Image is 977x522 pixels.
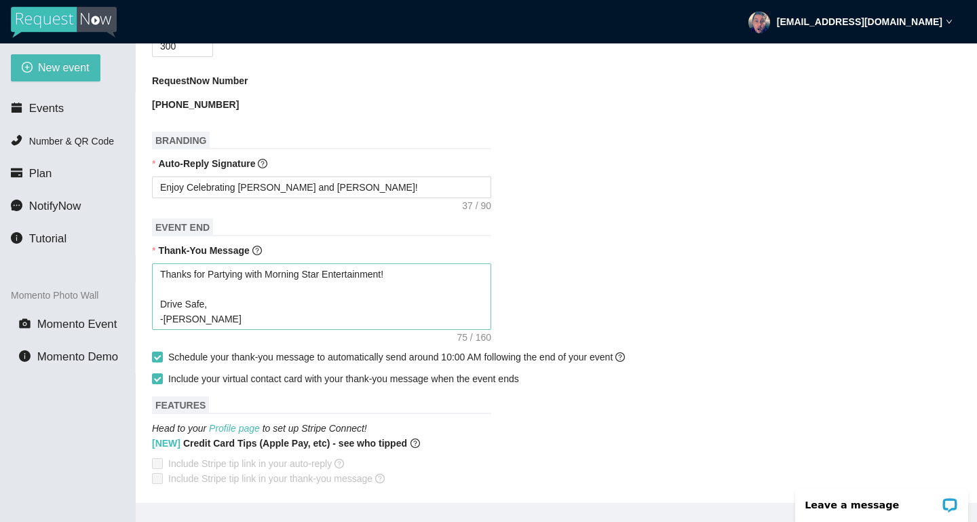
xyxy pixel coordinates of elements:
[152,263,491,330] textarea: Thanks for Partying with Morning Star Entertainment! Drive Safe, -[PERSON_NAME]
[152,219,213,236] span: EVENT END
[163,471,390,486] span: Include Stripe tip link in your thank-you message
[946,18,953,25] span: down
[11,134,22,146] span: phone
[152,132,210,149] span: BRANDING
[152,423,367,434] i: Head to your to set up Stripe Connect!
[375,474,385,483] span: question-circle
[11,200,22,211] span: message
[19,350,31,362] span: info-circle
[163,456,349,471] span: Include Stripe tip link in your auto-reply
[11,232,22,244] span: info-circle
[11,102,22,113] span: calendar
[252,246,262,255] span: question-circle
[410,436,420,451] span: question-circle
[152,73,248,88] b: RequestNow Number
[777,16,942,27] strong: [EMAIL_ADDRESS][DOMAIN_NAME]
[29,167,52,180] span: Plan
[29,136,114,147] span: Number & QR Code
[158,158,255,169] b: Auto-Reply Signature
[152,99,239,110] b: [PHONE_NUMBER]
[168,373,519,384] span: Include your virtual contact card with your thank-you message when the event ends
[37,318,117,331] span: Momento Event
[615,352,625,362] span: question-circle
[786,479,977,522] iframe: LiveChat chat widget
[152,396,209,414] span: FEATURES
[11,167,22,179] span: credit-card
[11,54,100,81] button: plus-circleNew event
[748,12,770,33] img: a332a32cb14e38eb31be48e7c9f4ce3c
[334,459,344,468] span: question-circle
[152,438,180,449] span: [NEW]
[29,102,64,115] span: Events
[152,176,491,198] textarea: Enjoy Celebrating [PERSON_NAME] and [PERSON_NAME]!
[37,350,118,363] span: Momento Demo
[209,423,260,434] a: Profile page
[22,62,33,75] span: plus-circle
[168,352,625,362] span: Schedule your thank-you message to automatically send around 10:00 AM following the end of your e...
[158,245,249,256] b: Thank-You Message
[11,7,117,38] img: RequestNow
[19,318,31,329] span: camera
[152,436,407,451] b: Credit Card Tips (Apple Pay, etc) - see who tipped
[258,159,267,168] span: question-circle
[29,200,81,212] span: NotifyNow
[38,59,90,76] span: New event
[29,232,66,245] span: Tutorial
